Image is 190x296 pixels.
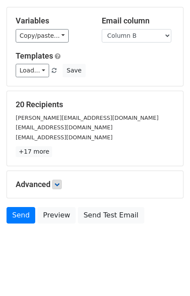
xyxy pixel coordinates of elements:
iframe: Chat Widget [147,254,190,296]
h5: Variables [16,16,89,26]
small: [EMAIL_ADDRESS][DOMAIN_NAME] [16,134,113,141]
a: Send Test Email [78,207,144,224]
small: [PERSON_NAME][EMAIL_ADDRESS][DOMAIN_NAME] [16,115,159,121]
a: +17 more [16,146,52,157]
small: [EMAIL_ADDRESS][DOMAIN_NAME] [16,124,113,131]
a: Preview [37,207,76,224]
h5: Advanced [16,180,174,189]
a: Send [7,207,35,224]
a: Templates [16,51,53,60]
a: Copy/paste... [16,29,69,43]
button: Save [63,64,85,77]
a: Load... [16,64,49,77]
h5: Email column [102,16,175,26]
h5: 20 Recipients [16,100,174,109]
